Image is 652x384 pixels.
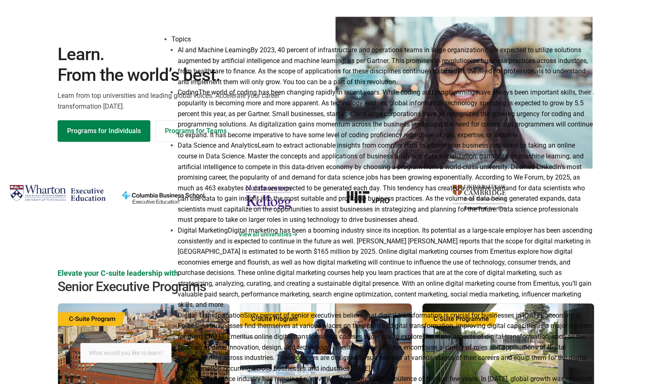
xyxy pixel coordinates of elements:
a: AI and Machine LearningBy 2023, 40 percent of infrastructure and operations teams in large organi... [178,46,588,86]
span: Learn to extract actionable insights from complex data to inform your business decisions by takin... [178,141,585,224]
a: Digital TransformationSixty percent of senior executives believe that digital transformation is c... [178,311,592,372]
button: search [80,335,86,342]
span: The world of coding has been changing rapidly in recent years. While coding and programming have ... [178,88,593,139]
div: leadership [80,374,171,383]
span: Digital Transformation [178,311,244,319]
span: Digital marketing has been a booming industry since its inception. Its potential as a large-scale... [178,226,592,309]
a: Data Science and AnalyticsLearn to extract actionable insights from complex data to inform your b... [178,141,585,224]
input: woocommerce-product-search-field-0 [80,343,171,363]
a: Digital MarketingDigital marketing has been a booming industry since its inception. Its potential... [178,226,592,309]
span: Sixty percent of senior executives believe that digital transformation is crucial for businesses ... [178,311,592,372]
span: Digital Marketing [178,226,228,234]
a: Topics [171,35,191,43]
span: By 2023, 40 percent of infrastructure and operations teams in large organizations are expected to... [178,46,588,86]
span: Finance [178,375,201,383]
a: CodingThe world of coding has been changing rapidly in recent years. While coding and programming... [178,88,593,139]
span: AI and Machine Learning [178,46,251,54]
span: Data Science and Analytics [178,141,258,149]
span: Coding [178,88,198,96]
